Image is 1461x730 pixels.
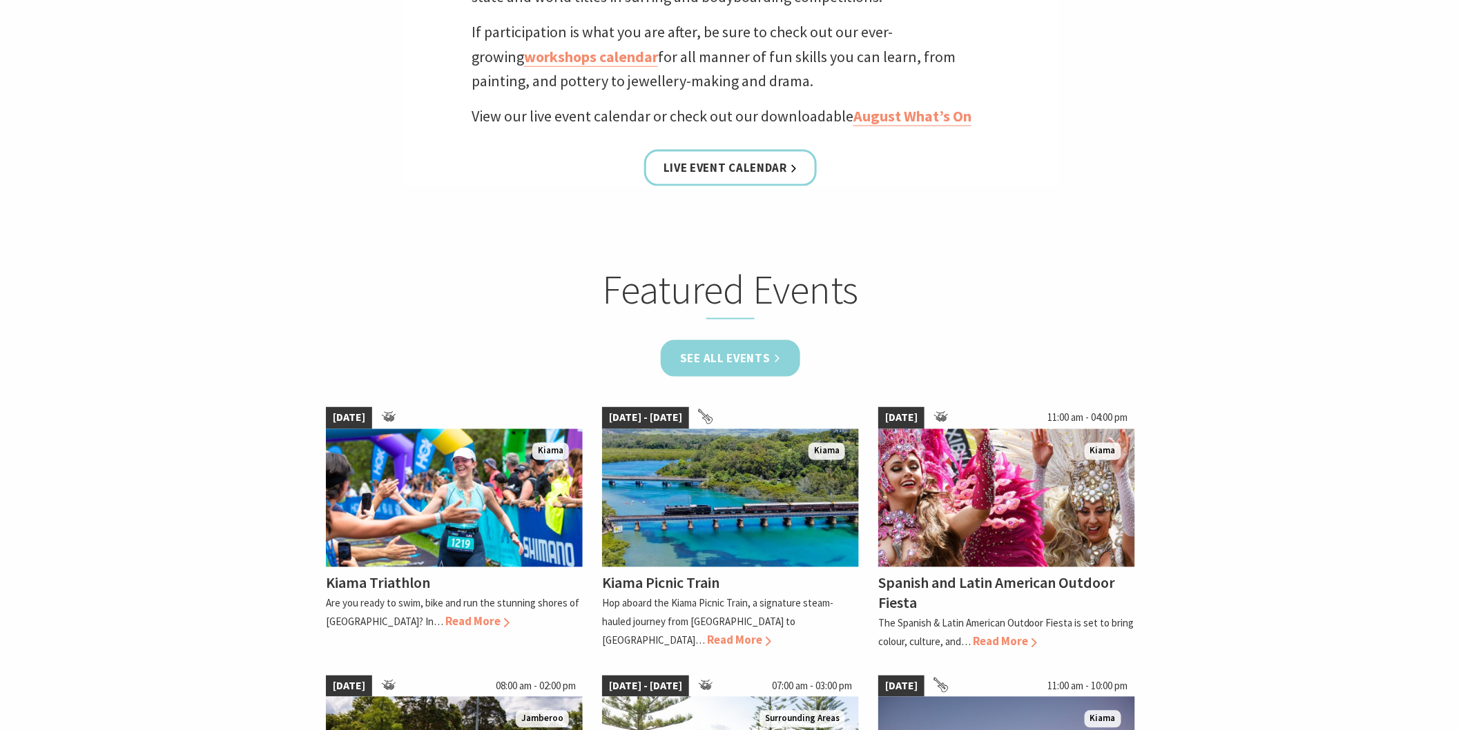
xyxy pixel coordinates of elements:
[878,617,1134,649] p: The Spanish & Latin American Outdoor Fiesta is set to bring colour, culture, and…
[602,429,859,567] img: Kiama Picnic Train
[1041,675,1135,698] span: 11:00 am - 10:00 pm
[472,104,989,128] p: View our live event calendar or check out our downloadable
[765,675,859,698] span: 07:00 am - 03:00 pm
[602,675,689,698] span: [DATE] - [DATE]
[1085,711,1121,728] span: Kiama
[489,675,583,698] span: 08:00 am - 02:00 pm
[516,711,569,728] span: Jamberoo
[1085,443,1121,460] span: Kiama
[326,573,430,593] h4: Kiama Triathlon
[532,443,569,460] span: Kiama
[602,407,859,651] a: [DATE] - [DATE] Kiama Picnic Train Kiama Kiama Picnic Train Hop aboard the Kiama Picnic Train, a ...
[524,47,658,67] a: workshops calendar
[1041,407,1135,429] span: 11:00 am - 04:00 pm
[878,407,1135,651] a: [DATE] 11:00 am - 04:00 pm Dancers in jewelled pink and silver costumes with feathers, holding th...
[445,614,510,629] span: Read More
[326,597,579,629] p: Are you ready to swim, bike and run the stunning shores of [GEOGRAPHIC_DATA]? In…
[326,407,583,651] a: [DATE] kiamatriathlon Kiama Kiama Triathlon Are you ready to swim, bike and run the stunning shor...
[460,266,1001,319] h2: Featured Events
[326,675,372,698] span: [DATE]
[602,407,689,429] span: [DATE] - [DATE]
[472,20,989,93] p: If participation is what you are after, be sure to check out our ever-growing for all manner of f...
[602,597,833,647] p: Hop aboard the Kiama Picnic Train, a signature steam-hauled journey from [GEOGRAPHIC_DATA] to [GE...
[878,407,925,429] span: [DATE]
[326,429,583,567] img: kiamatriathlon
[759,711,845,728] span: Surrounding Areas
[644,150,817,186] a: Live Event Calendar
[326,407,372,429] span: [DATE]
[878,573,1116,613] h4: Spanish and Latin American Outdoor Fiesta
[707,633,771,648] span: Read More
[878,429,1135,567] img: Dancers in jewelled pink and silver costumes with feathers, holding their hands up while smiling
[809,443,845,460] span: Kiama
[602,573,719,593] h4: Kiama Picnic Train
[878,675,925,698] span: [DATE]
[853,106,971,126] a: August What’s On
[661,340,800,377] a: See all Events
[973,634,1037,649] span: Read More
